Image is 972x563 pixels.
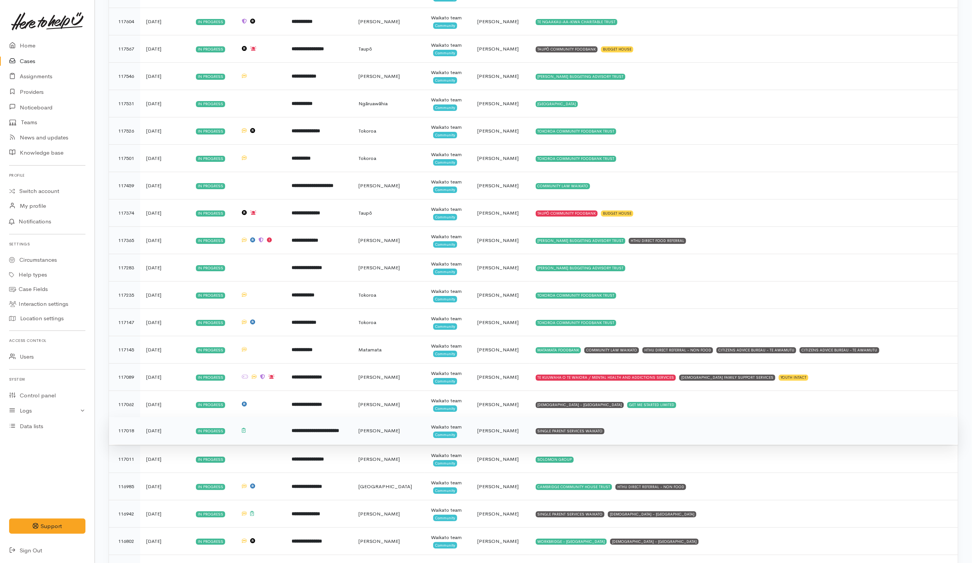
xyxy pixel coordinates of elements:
span: [PERSON_NAME] [478,73,519,79]
div: Waikato team [431,96,465,104]
span: [PERSON_NAME] [358,264,400,271]
span: Tokoroa [358,319,376,326]
div: In progress [196,238,225,244]
h6: Settings [9,239,85,249]
td: 116985 [109,473,140,500]
span: [PERSON_NAME] [358,456,400,462]
span: [PERSON_NAME] [478,264,519,271]
td: 117283 [109,254,140,281]
div: CITIZENS ADVICE BUREAU - TE AWAMUTU [800,347,879,353]
td: [DATE] [140,90,190,117]
div: Waikato team [431,506,465,514]
div: BUDGET HOUSE [601,46,633,52]
span: Community [433,22,457,28]
div: In progress [196,375,225,381]
div: HTHU DIRECT REFERRAL - NON FOOD [615,484,686,490]
td: [DATE] [140,391,190,418]
span: Community [433,405,457,411]
span: [PERSON_NAME] [358,374,400,380]
div: TAUPŌ COMMUNITY FOODBANK [536,46,598,52]
div: [PERSON_NAME] BUDGETING ADVISORY TRUST [536,265,626,271]
span: Community [433,323,457,329]
td: [DATE] [140,227,190,254]
div: In progress [196,293,225,299]
td: 117147 [109,309,140,336]
td: 116802 [109,528,140,555]
span: Community [433,487,457,493]
h6: Access control [9,335,85,346]
div: Waikato team [431,342,465,350]
td: 117459 [109,172,140,199]
span: [PERSON_NAME] [478,538,519,544]
td: [DATE] [140,473,190,500]
td: [DATE] [140,364,190,391]
div: Waikato team [431,397,465,405]
span: Tokoroa [358,128,376,134]
td: 117145 [109,336,140,364]
span: [PERSON_NAME] [478,292,519,298]
span: [PERSON_NAME] [478,511,519,517]
td: 117526 [109,117,140,145]
span: Matamata [358,346,382,353]
div: Waikato team [431,41,465,49]
td: [DATE] [140,172,190,199]
div: Waikato team [431,123,465,131]
td: 117501 [109,145,140,172]
span: [PERSON_NAME] [358,538,400,544]
td: [DATE] [140,145,190,172]
td: [DATE] [140,500,190,528]
div: HTHU DIRECT REFERRAL - NON FOOD [642,347,713,353]
div: TAUPŌ COMMUNITY FOODBANK [536,210,598,217]
span: [PERSON_NAME] [478,237,519,244]
div: Waikato team [431,14,465,22]
td: [DATE] [140,446,190,473]
td: [DATE] [140,199,190,227]
div: Waikato team [431,423,465,431]
td: 117604 [109,8,140,35]
div: YOUTH INTACT [779,375,808,381]
div: In progress [196,484,225,490]
span: [PERSON_NAME] [358,401,400,408]
span: Community [433,77,457,83]
div: [PERSON_NAME] BUDGETING ADVISORY TRUST [536,74,626,80]
div: In progress [196,347,225,353]
td: [DATE] [140,35,190,63]
td: 117062 [109,391,140,418]
td: 117011 [109,446,140,473]
span: Community [433,159,457,165]
span: [PERSON_NAME] [478,18,519,25]
span: Community [433,542,457,548]
td: [DATE] [140,528,190,555]
td: 117374 [109,199,140,227]
div: CAMBRIDGE COMMUNITY HOUSE TRUST [536,484,612,490]
div: TOKOROA COMMUNITY FOODBANK TRUST [536,156,617,162]
td: 117089 [109,364,140,391]
td: 117018 [109,417,140,444]
div: TOKOROA COMMUNITY FOODBANK TRUST [536,128,617,134]
div: [GEOGRAPHIC_DATA] [536,101,578,107]
td: [DATE] [140,417,190,444]
div: In progress [196,101,225,107]
span: Community [433,214,457,220]
span: Community [433,187,457,193]
div: [DEMOGRAPHIC_DATA] - [GEOGRAPHIC_DATA] [536,402,624,408]
span: [PERSON_NAME] [478,182,519,189]
div: [DEMOGRAPHIC_DATA] FAMILY SUPPORT SERVICES [679,375,775,381]
span: [PERSON_NAME] [358,511,400,517]
div: HTHU DIRECT FOOD REFERRAL [629,238,686,244]
div: BUDGET HOUSE [601,210,633,217]
td: [DATE] [140,336,190,364]
td: [DATE] [140,117,190,145]
div: In progress [196,156,225,162]
span: [PERSON_NAME] [478,100,519,107]
td: [DATE] [140,309,190,336]
div: In progress [196,320,225,326]
span: Community [433,132,457,138]
div: Waikato team [431,479,465,487]
span: Community [433,269,457,275]
div: In progress [196,74,225,80]
span: Community [433,241,457,247]
span: [PERSON_NAME] [358,73,400,79]
div: COMMUNITY LAW WAIKATO [536,183,590,189]
td: [DATE] [140,254,190,281]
